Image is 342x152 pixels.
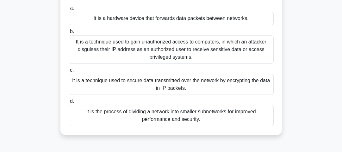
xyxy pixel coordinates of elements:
div: It is the process of dividing a network into smaller subnetworks for improved performance and sec... [69,105,274,126]
div: It is a technique used to secure data transmitted over the network by encrypting the data in IP p... [69,74,274,95]
span: a. [70,5,74,10]
span: c. [70,67,74,73]
div: It is a hardware device that forwards data packets between networks. [69,12,274,25]
span: d. [70,98,74,104]
div: It is a technique used to gain unauthorized access to computers, in which an attacker disguises t... [69,35,274,64]
span: b. [70,29,74,34]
